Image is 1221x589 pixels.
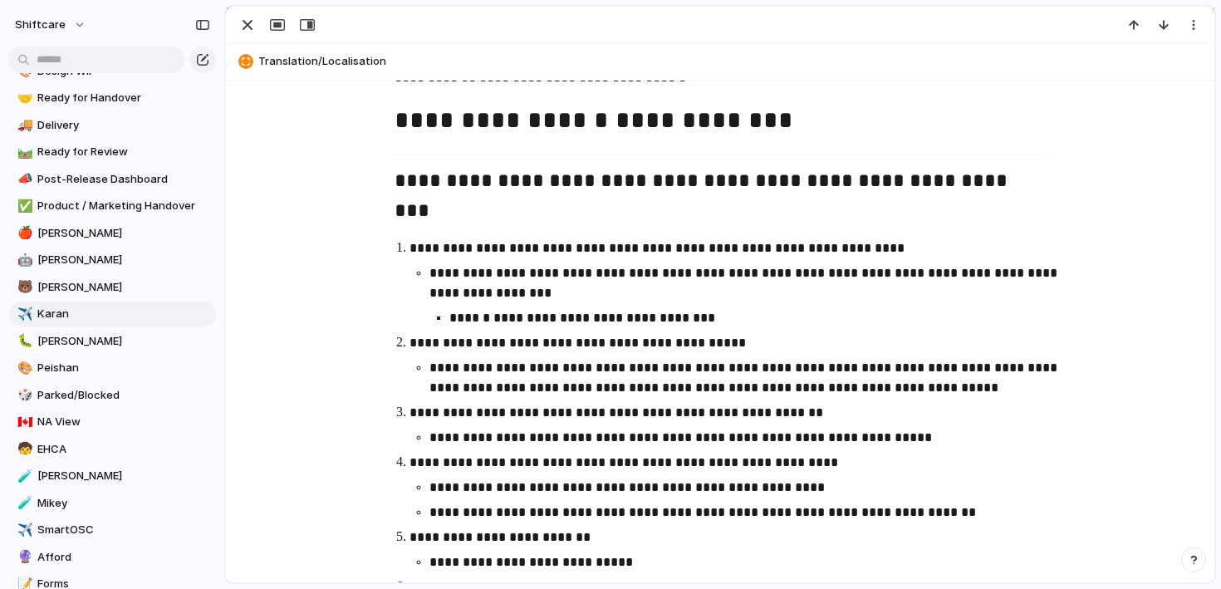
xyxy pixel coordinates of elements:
div: 🧪 [17,493,29,513]
div: 🐛 [17,331,29,351]
button: ✅ [15,198,32,214]
button: 🎨 [15,63,32,80]
span: Product / Marketing Handover [37,198,210,214]
a: ✈️SmartOSC [8,518,216,542]
button: 🧪 [15,495,32,512]
button: 🧒 [15,441,32,458]
span: Ready for Review [37,144,210,160]
span: [PERSON_NAME] [37,225,210,242]
span: EHCA [37,441,210,458]
span: shiftcare [15,17,66,33]
a: ✈️Karan [8,302,216,326]
button: 🔮 [15,549,32,566]
span: Ready for Handover [37,90,210,106]
a: 🔮Afford [8,545,216,570]
span: Afford [37,549,210,566]
button: 🐻 [15,279,32,296]
a: 📣Post-Release Dashboard [8,167,216,192]
span: [PERSON_NAME] [37,279,210,296]
div: 🎲 [17,385,29,405]
div: 🔮 [17,547,29,567]
button: 🎲 [15,387,32,404]
div: 🚚 [17,115,29,135]
a: 🐛[PERSON_NAME] [8,329,216,354]
div: 🍎 [17,223,29,243]
div: ✈️ [17,305,29,324]
span: Peishan [37,360,210,376]
a: 🎨Peishan [8,356,216,380]
button: 🍎 [15,225,32,242]
button: 🐛 [15,333,32,350]
button: shiftcare [7,12,95,38]
div: 📣 [17,169,29,189]
button: 🧪 [15,468,32,484]
span: Delivery [37,117,210,134]
span: NA View [37,414,210,430]
span: Parked/Blocked [37,387,210,404]
a: 🎲Parked/Blocked [8,383,216,408]
div: 🇨🇦 [17,413,29,432]
div: 🛤️ [17,143,29,162]
button: ✈️ [15,522,32,538]
button: 🚚 [15,117,32,134]
div: 🧪 [17,467,29,486]
button: 📣 [15,171,32,188]
button: 🇨🇦 [15,414,32,430]
span: Karan [37,306,210,322]
button: 🤖 [15,252,32,268]
div: 🤖 [17,251,29,270]
a: 🛤️Ready for Review [8,140,216,164]
div: 🐻 [17,277,29,297]
span: Translation/Localisation [258,53,1207,70]
a: 🧒EHCA [8,437,216,462]
button: 🤝 [15,90,32,106]
div: 🧒 [17,439,29,459]
span: [PERSON_NAME] [37,468,210,484]
div: ✅ [17,197,29,216]
div: 🎨 [17,359,29,378]
div: 🤝 [17,89,29,108]
a: 🤖[PERSON_NAME] [8,248,216,272]
a: ✅Product / Marketing Handover [8,194,216,218]
a: 🤝Ready for Handover [8,86,216,110]
button: 🎨 [15,360,32,376]
a: 🍎[PERSON_NAME] [8,221,216,246]
span: Post-Release Dashboard [37,171,210,188]
span: Mikey [37,495,210,512]
span: [PERSON_NAME] [37,333,210,350]
a: 🇨🇦NA View [8,410,216,434]
span: [PERSON_NAME] [37,252,210,268]
span: SmartOSC [37,522,210,538]
div: ✈️ [17,521,29,540]
button: 🛤️ [15,144,32,160]
button: Translation/Localisation [233,48,1207,75]
button: ✈️ [15,306,32,322]
a: 🧪[PERSON_NAME] [8,464,216,488]
a: 🚚Delivery [8,113,216,138]
a: 🧪Mikey [8,491,216,516]
a: 🐻[PERSON_NAME] [8,275,216,300]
